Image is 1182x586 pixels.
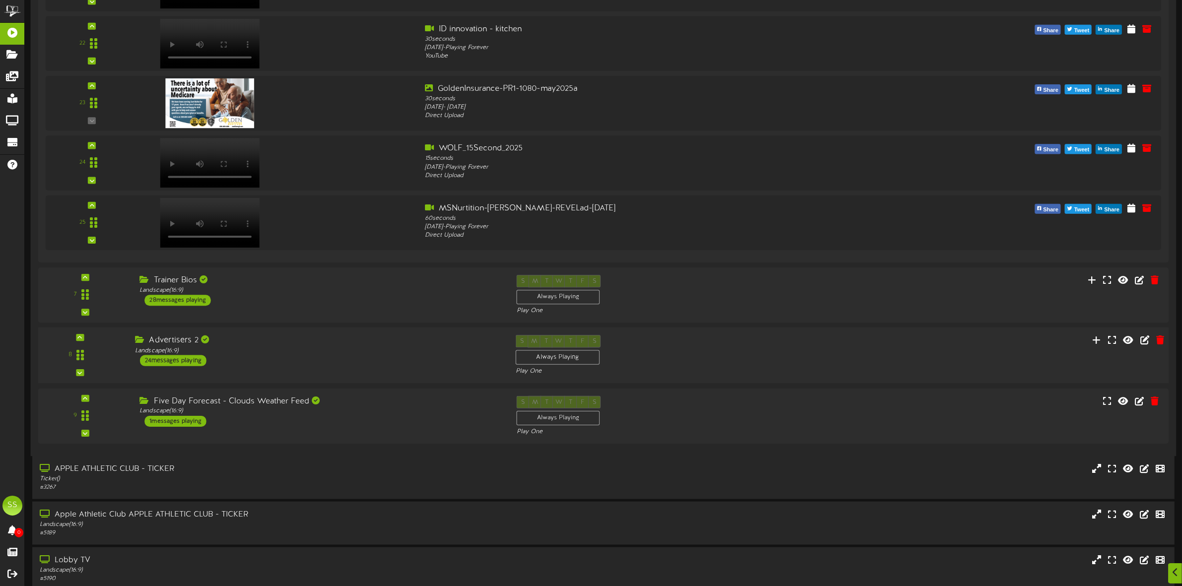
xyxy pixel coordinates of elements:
span: Tweet [1072,204,1091,215]
div: 30 seconds [425,35,875,44]
span: Tweet [1072,145,1091,156]
div: 1 messages playing [144,416,206,427]
div: Direct Upload [425,231,875,240]
span: Tweet [1072,25,1091,36]
div: Trainer Bios [139,275,501,287]
div: SS [2,496,22,516]
div: Direct Upload [425,172,875,180]
div: Direct Upload [425,112,875,121]
div: Ticker ( ) [40,475,501,483]
div: Always Playing [517,290,600,305]
span: Share [1041,25,1060,36]
button: Share [1035,25,1061,35]
div: [DATE] - Playing Forever [425,163,875,172]
div: Always Playing [517,411,600,425]
span: Share [1102,204,1121,215]
div: Advertisers 2 [135,335,500,347]
button: Tweet [1065,204,1092,214]
div: GoldenInsurance-PR1-1080-may2025a [425,83,875,95]
div: 8 [69,351,72,360]
div: Landscape ( 16:9 ) [135,347,500,355]
div: Landscape ( 16:9 ) [139,286,501,295]
div: # 5189 [40,529,501,537]
button: Tweet [1065,144,1092,154]
div: Landscape ( 16:9 ) [40,566,501,575]
button: Share [1035,144,1061,154]
img: 4f5fff2d-53ca-4b6e-810e-5733117338ad.jpg [165,78,254,128]
button: Share [1096,204,1122,214]
button: Share [1035,204,1061,214]
div: Always Playing [516,350,600,365]
div: 23 [79,99,85,108]
div: ID innovation - kitchen [425,24,875,35]
div: # 3267 [40,483,501,492]
div: 24 messages playing [140,355,207,366]
div: WOLF_15Second_2025 [425,143,875,155]
div: Play One [516,368,786,376]
div: [DATE] - Playing Forever [425,223,875,231]
span: Share [1102,85,1121,96]
div: MSNurtition-[PERSON_NAME]-REVELad-[DATE] [425,203,875,214]
div: Play One [517,307,784,316]
div: Landscape ( 16:9 ) [40,521,501,529]
div: 30 seconds [425,95,875,103]
button: Share [1096,25,1122,35]
div: 22 [79,40,85,48]
span: Share [1041,204,1060,215]
div: Apple Athletic Club APPLE ATHLETIC CLUB - TICKER [40,509,501,521]
div: 15 seconds [425,155,875,163]
div: Five Day Forecast - Clouds Weather Feed [139,396,501,407]
div: 24 [79,159,85,167]
div: APPLE ATHLETIC CLUB - TICKER [40,463,501,475]
span: Tweet [1072,85,1091,96]
button: Share [1035,85,1061,95]
span: Share [1102,25,1121,36]
div: 60 seconds [425,214,875,223]
span: 0 [14,528,23,537]
div: Play One [517,428,784,436]
div: Landscape ( 16:9 ) [139,407,501,416]
button: Share [1096,144,1122,154]
div: # 5190 [40,575,501,583]
button: Share [1096,85,1122,95]
button: Tweet [1065,85,1092,95]
span: Share [1041,85,1060,96]
div: 28 messages playing [144,295,210,306]
span: Share [1102,145,1121,156]
div: Lobby TV [40,555,501,566]
div: YouTube [425,52,875,61]
div: [DATE] - [DATE] [425,103,875,112]
div: [DATE] - Playing Forever [425,44,875,52]
button: Tweet [1065,25,1092,35]
div: 25 [79,219,85,227]
span: Share [1041,145,1060,156]
div: 9 [73,411,77,420]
